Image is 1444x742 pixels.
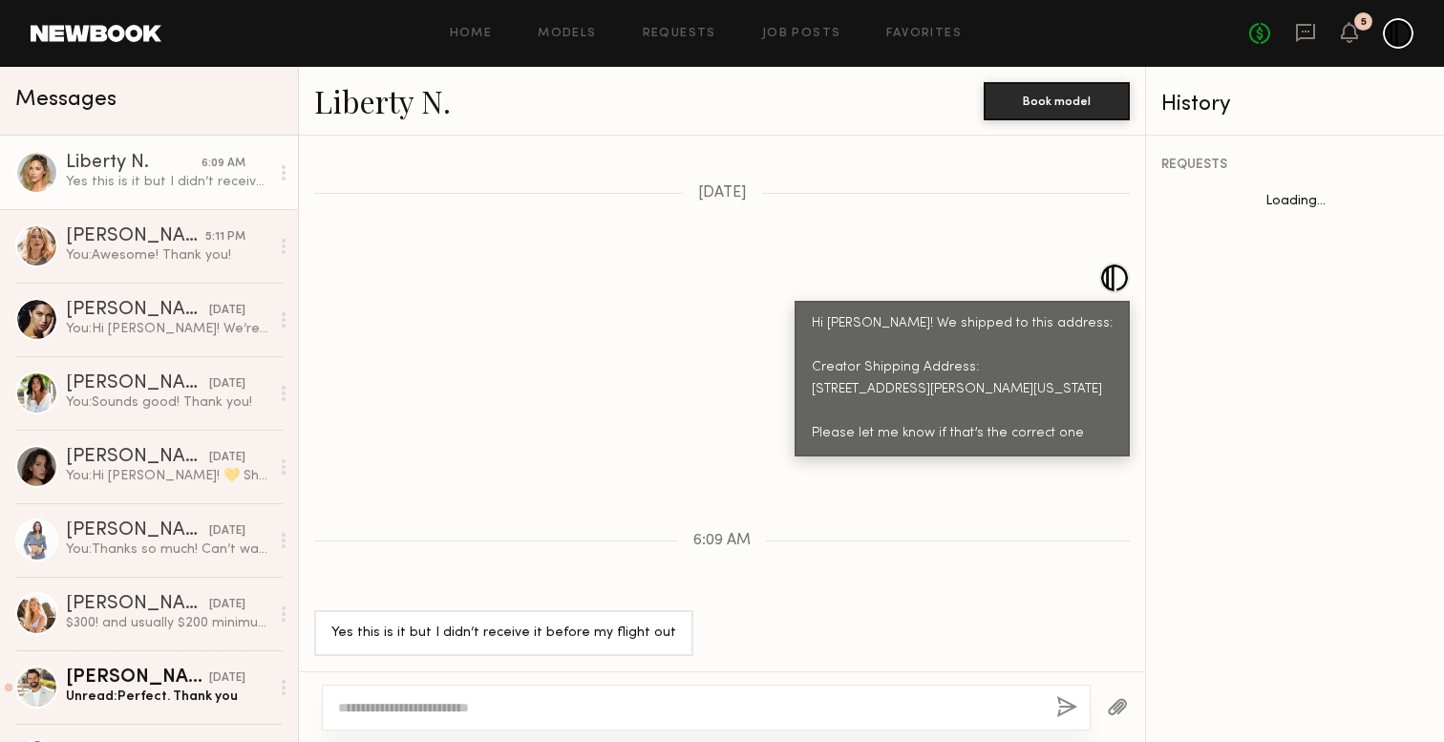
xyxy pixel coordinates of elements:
div: [PERSON_NAME] [66,227,205,246]
div: [PERSON_NAME] [66,448,209,467]
div: Liberty N. [66,154,202,173]
a: Liberty N. [314,80,451,121]
div: You: Hi [PERSON_NAME]! 💛 Sharing a few video examples we love below. We’re aiming for a more dyna... [66,467,269,485]
div: You: Hi [PERSON_NAME]! We’re looking for a simple vertical video. Hook: “My hair and nails have n... [66,320,269,338]
div: Hi [PERSON_NAME]! We shipped to this address: Creator Shipping Address: [STREET_ADDRESS][PERSON_N... [812,313,1113,445]
div: [DATE] [209,669,245,688]
div: Loading... [1146,195,1444,208]
a: Requests [643,28,716,40]
div: [PERSON_NAME] [66,595,209,614]
div: [PERSON_NAME] [66,374,209,393]
div: History [1161,94,1429,116]
div: [PERSON_NAME] [66,301,209,320]
div: 5 [1361,17,1367,28]
div: 6:09 AM [202,155,245,173]
a: Models [538,28,596,40]
div: Yes this is it but I didn’t receive it before my flight out [331,623,676,645]
div: Unread: Perfect. Thank you [66,688,269,706]
div: [DATE] [209,449,245,467]
div: [DATE] [209,375,245,393]
div: [DATE] [209,596,245,614]
div: $300! and usually $200 minimum without [66,614,269,632]
div: You: Sounds good! Thank you! [66,393,269,412]
div: You: Thanks so much! Can’t wait to see your magic ✨ [66,541,269,559]
div: REQUESTS [1161,159,1429,172]
div: [PERSON_NAME] [66,668,209,688]
span: Messages [15,89,117,111]
a: Job Posts [762,28,841,40]
div: [DATE] [209,302,245,320]
div: [PERSON_NAME] [66,521,209,541]
div: 5:11 PM [205,228,245,246]
a: Home [450,28,493,40]
div: [DATE] [209,522,245,541]
div: Yes this is it but I didn’t receive it before my flight out [66,173,269,191]
div: You: Awesome! Thank you! [66,246,269,265]
button: Book model [984,82,1130,120]
a: Favorites [886,28,962,40]
span: 6:09 AM [693,533,751,549]
a: Book model [984,92,1130,108]
span: [DATE] [698,185,747,201]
